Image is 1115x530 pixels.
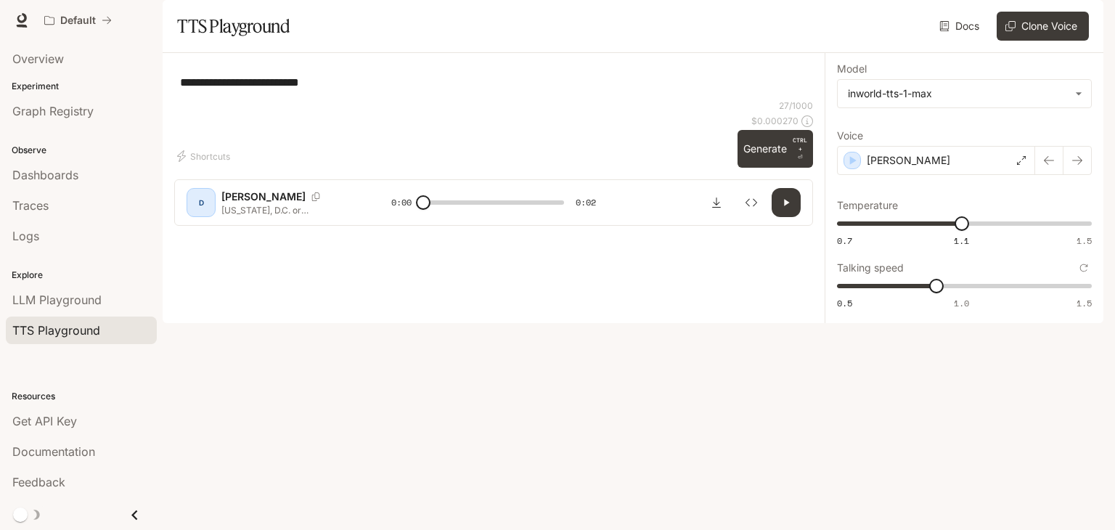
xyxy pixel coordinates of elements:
p: $ 0.000270 [751,115,799,127]
p: ⏎ [793,136,807,162]
span: 0:02 [576,195,596,210]
button: Inspect [737,188,766,217]
p: [PERSON_NAME] [221,189,306,204]
a: Docs [936,12,985,41]
button: GenerateCTRL +⏎ [738,130,813,168]
p: Model [837,64,867,74]
p: Temperature [837,200,898,211]
p: [US_STATE], D.C. or [GEOGRAPHIC_DATA]? [221,204,356,216]
button: Clone Voice [997,12,1089,41]
button: Copy Voice ID [306,192,326,201]
span: 1.0 [954,297,969,309]
span: 1.5 [1077,297,1092,309]
button: Download audio [702,188,731,217]
button: Shortcuts [174,144,236,168]
div: D [189,191,213,214]
p: Talking speed [837,263,904,273]
span: 1.5 [1077,235,1092,247]
span: 0.7 [837,235,852,247]
p: Voice [837,131,863,141]
div: inworld-tts-1-max [838,80,1091,107]
span: 0:00 [391,195,412,210]
span: 1.1 [954,235,969,247]
p: CTRL + [793,136,807,153]
p: Default [60,15,96,27]
span: 0.5 [837,297,852,309]
p: [PERSON_NAME] [867,153,950,168]
div: inworld-tts-1-max [848,86,1068,101]
h1: TTS Playground [177,12,290,41]
p: 27 / 1000 [779,99,813,112]
button: All workspaces [38,6,118,35]
button: Reset to default [1076,260,1092,276]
